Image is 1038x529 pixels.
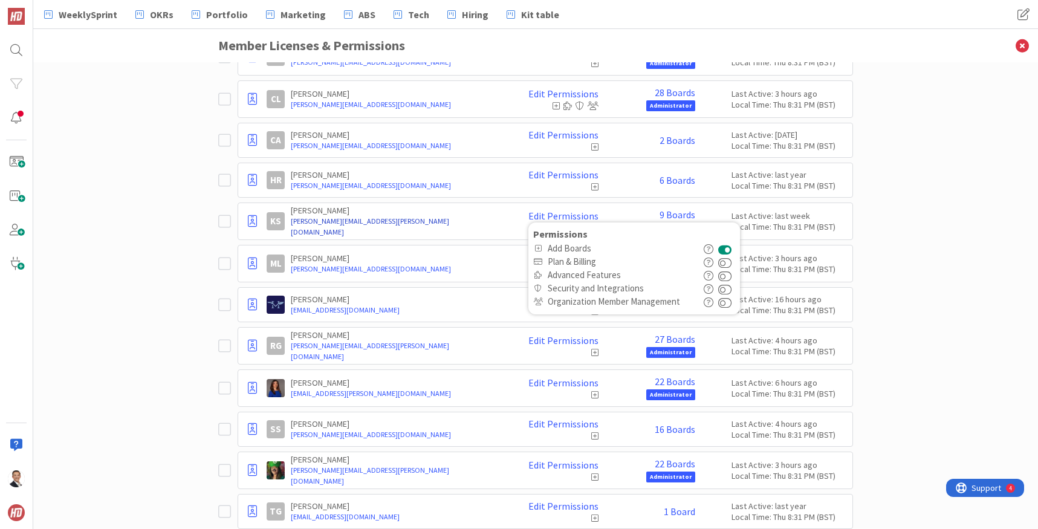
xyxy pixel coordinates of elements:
[267,420,285,438] div: SS
[731,511,846,522] div: Local Time: Thu 8:31 PM (BST)
[528,459,598,470] a: Edit Permissions
[731,418,846,429] div: Last Active: 4 hours ago
[646,100,695,111] span: Administrator
[291,88,502,99] p: [PERSON_NAME]
[291,216,502,238] a: [PERSON_NAME][EMAIL_ADDRESS][PERSON_NAME][DOMAIN_NAME]
[655,424,695,435] a: 16 Boards
[731,459,846,470] div: Last Active: 3 hours ago
[267,255,285,273] div: ML
[528,377,598,388] a: Edit Permissions
[291,99,502,110] a: [PERSON_NAME][EMAIL_ADDRESS][DOMAIN_NAME]
[731,221,846,232] div: Local Time: Thu 8:31 PM (BST)
[655,334,695,345] a: 27 Boards
[731,140,846,151] div: Local Time: Thu 8:31 PM (BST)
[267,171,285,189] div: HR
[646,58,695,69] span: Administrator
[655,376,695,387] a: 22 Boards
[291,418,502,429] p: [PERSON_NAME]
[128,4,181,25] a: OKRs
[218,29,853,62] h3: Member Licenses & Permissions
[646,389,695,400] span: Administrator
[386,4,436,25] a: Tech
[291,180,502,191] a: [PERSON_NAME][EMAIL_ADDRESS][DOMAIN_NAME]
[206,7,248,22] span: Portfolio
[267,131,285,149] div: CA
[267,296,285,314] img: MH
[731,57,846,68] div: Local Time: Thu 8:31 PM (BST)
[548,243,696,254] span: Add Boards
[59,7,117,22] span: WeeklySprint
[533,228,588,240] b: Permissions
[646,472,695,482] span: Administrator
[731,429,846,440] div: Local Time: Thu 8:31 PM (BST)
[655,87,695,98] a: 28 Boards
[660,135,695,146] a: 2 Boards
[291,340,502,362] a: [PERSON_NAME][EMAIL_ADDRESS][PERSON_NAME][DOMAIN_NAME]
[291,465,502,487] a: [PERSON_NAME][EMAIL_ADDRESS][PERSON_NAME][DOMAIN_NAME]
[291,501,502,511] p: [PERSON_NAME]
[731,253,846,264] div: Last Active: 3 hours ago
[646,347,695,358] span: Administrator
[291,305,502,316] a: [EMAIL_ADDRESS][DOMAIN_NAME]
[731,169,846,180] div: Last Active: last year
[8,8,25,25] img: Visit kanbanzone.com
[548,296,696,307] span: Organization Member Management
[291,377,502,388] p: [PERSON_NAME]
[291,205,502,216] p: [PERSON_NAME]
[259,4,333,25] a: Marketing
[548,270,696,281] span: Advanced Features
[731,470,846,481] div: Local Time: Thu 8:31 PM (BST)
[731,180,846,191] div: Local Time: Thu 8:31 PM (BST)
[655,458,695,469] a: 22 Boards
[291,140,502,151] a: [PERSON_NAME][EMAIL_ADDRESS][DOMAIN_NAME]
[731,377,846,388] div: Last Active: 6 hours ago
[291,169,502,180] p: [PERSON_NAME]
[731,294,846,305] div: Last Active: 16 hours ago
[291,129,502,140] p: [PERSON_NAME]
[291,264,502,274] a: [PERSON_NAME][EMAIL_ADDRESS][DOMAIN_NAME]
[8,504,25,521] img: avatar
[528,210,598,221] a: Edit Permissions
[440,4,496,25] a: Hiring
[337,4,383,25] a: ABS
[267,90,285,108] div: CL
[731,501,846,511] div: Last Active: last year
[664,506,695,517] a: 1 Board
[462,7,488,22] span: Hiring
[731,129,846,140] div: Last Active: [DATE]
[528,88,598,99] a: Edit Permissions
[25,2,55,16] span: Support
[660,209,695,220] a: 9 Boards
[731,88,846,99] div: Last Active: 3 hours ago
[291,329,502,340] p: [PERSON_NAME]
[731,388,846,399] div: Local Time: Thu 8:31 PM (BST)
[267,502,285,521] div: TG
[731,264,846,274] div: Local Time: Thu 8:31 PM (BST)
[267,337,285,355] div: RG
[267,379,285,397] img: SL
[660,175,695,186] a: 6 Boards
[281,7,326,22] span: Marketing
[267,461,285,479] img: SL
[291,429,502,440] a: [PERSON_NAME][EMAIL_ADDRESS][DOMAIN_NAME]
[528,418,598,429] a: Edit Permissions
[291,253,502,264] p: [PERSON_NAME]
[37,4,125,25] a: WeeklySprint
[528,501,598,511] a: Edit Permissions
[8,470,25,487] img: SL
[548,283,696,294] span: Security and Integrations
[150,7,174,22] span: OKRs
[291,454,502,465] p: [PERSON_NAME]
[731,335,846,346] div: Last Active: 4 hours ago
[291,294,502,305] p: [PERSON_NAME]
[731,99,846,110] div: Local Time: Thu 8:31 PM (BST)
[184,4,255,25] a: Portfolio
[267,212,285,230] div: KS
[408,7,429,22] span: Tech
[528,335,598,346] a: Edit Permissions
[731,346,846,357] div: Local Time: Thu 8:31 PM (BST)
[731,305,846,316] div: Local Time: Thu 8:31 PM (BST)
[358,7,375,22] span: ABS
[548,256,696,267] span: Plan & Billing
[291,388,502,399] a: [EMAIL_ADDRESS][PERSON_NAME][DOMAIN_NAME]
